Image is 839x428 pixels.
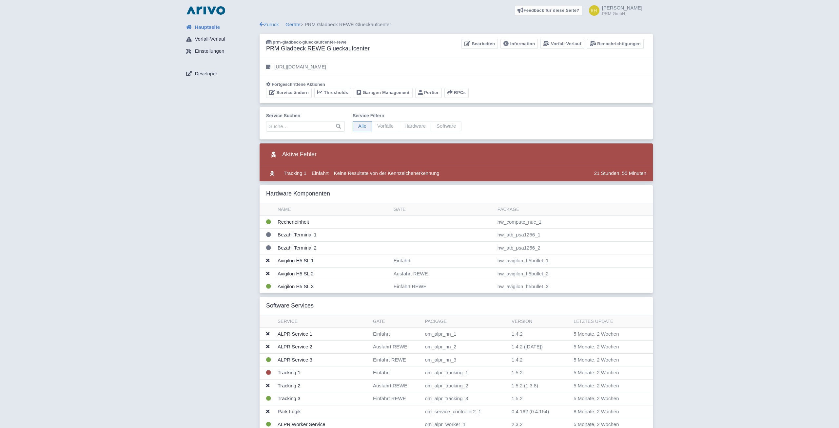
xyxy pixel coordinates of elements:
td: Ausfahrt REWE [370,379,422,392]
td: Tracking 3 [275,392,370,405]
td: Einfahrt [370,327,422,341]
a: Bearbeiten [461,39,498,49]
span: Developer [195,70,217,78]
a: Hauptseite [181,21,260,33]
span: Alle [353,121,372,131]
th: Letztes Update [571,315,641,328]
td: 5 Monate, 2 Wochen [571,379,641,392]
td: om_alpr_tracking_3 [422,392,509,405]
a: Portier [415,88,442,98]
input: Suche… [266,121,345,132]
td: Einfahrt [370,366,422,380]
td: Avigilon H5 SL 1 [275,254,391,268]
td: om_alpr_tracking_1 [422,366,509,380]
span: ([DATE]) [524,344,543,349]
span: 1.5.2 [512,383,522,388]
h3: Hardware Komponenten [266,190,330,197]
span: Vorfälle [372,121,399,131]
span: Vorfall-Verlauf [195,35,225,43]
td: om_alpr_tracking_2 [422,379,509,392]
th: Gate [370,315,422,328]
th: Name [275,203,391,216]
a: Zurück [260,22,279,27]
h3: PRM Gladbeck REWE Glueckaufcenter [266,45,370,52]
a: Geräte [285,22,301,27]
a: Vorfall-Verlauf [540,39,584,49]
span: 2.3.2 [512,421,522,427]
td: om_alpr_nn_1 [422,327,509,341]
td: hw_atb_psa1256_1 [495,229,653,242]
span: 1.5.2 [512,396,522,401]
div: > PRM Gladbeck REWE Glueckaufcenter [260,21,653,28]
td: Tracking 1 [275,366,370,380]
td: om_alpr_nn_2 [422,341,509,354]
td: Ausfahrt REWE [370,341,422,354]
td: Tracking 2 [275,379,370,392]
td: 8 Monate, 2 Wochen [571,405,641,418]
td: ALPR Service 1 [275,327,370,341]
td: hw_avigilon_h5bullet_2 [495,267,653,280]
td: 5 Monate, 2 Wochen [571,327,641,341]
td: Einfahrt [391,254,495,268]
a: Developer [181,67,260,80]
td: hw_compute_nuc_1 [495,215,653,229]
span: Hardware [399,121,431,131]
label: Service suchen [266,112,345,119]
h3: Software Services [266,302,314,309]
span: Keine Resultate von der Kennzeichenerkennung [334,170,439,176]
td: Recheneinheit [275,215,391,229]
span: [PERSON_NAME] [602,5,642,10]
span: 0.4.162 [512,409,528,414]
th: Gate [391,203,495,216]
span: 1.4.2 [512,331,522,337]
td: om_alpr_nn_3 [422,353,509,366]
span: (0.4.154) [529,409,549,414]
td: 5 Monate, 2 Wochen [571,353,641,366]
td: Ausfahrt REWE [391,267,495,280]
td: hw_avigilon_h5bullet_3 [495,280,653,293]
td: 5 Monate, 2 Wochen [571,341,641,354]
td: Bezahl Terminal 1 [275,229,391,242]
td: Avigilon H5 SL 3 [275,280,391,293]
a: Garagen Management [354,88,412,98]
span: 1.5.2 [512,370,522,375]
span: Software [431,121,461,131]
td: Einfahrt [309,166,331,181]
p: [URL][DOMAIN_NAME] [274,63,326,71]
small: PRM GmbH [602,11,642,16]
span: (1.3.8) [524,383,538,388]
button: RPCs [444,88,469,98]
th: Version [509,315,571,328]
td: Avigilon H5 SL 2 [275,267,391,280]
td: om_service_controller2_1 [422,405,509,418]
a: Vorfall-Verlauf [181,33,260,46]
td: 21 Stunden, 55 Minuten [592,166,653,181]
span: Hauptseite [195,24,220,31]
td: hw_avigilon_h5bullet_1 [495,254,653,268]
a: Thresholds [314,88,351,98]
th: Service [275,315,370,328]
th: Package [422,315,509,328]
td: Tracking 1 [281,166,309,181]
td: ALPR Service 2 [275,341,370,354]
a: Feedback für diese Seite? [515,5,582,16]
h3: Aktive Fehler [266,149,317,160]
span: Einstellungen [195,47,224,55]
td: Einfahrt REWE [370,353,422,366]
a: Einstellungen [181,45,260,58]
td: 5 Monate, 2 Wochen [571,366,641,380]
img: logo [185,5,227,16]
td: hw_atb_psa1256_2 [495,241,653,254]
td: Einfahrt REWE [391,280,495,293]
a: Service ändern [266,88,312,98]
a: Benachrichtigungen [587,39,644,49]
label: Service filtern [353,112,461,119]
td: Bezahl Terminal 2 [275,241,391,254]
a: [PERSON_NAME] PRM GmbH [585,5,642,16]
td: 5 Monate, 2 Wochen [571,392,641,405]
span: Fortgeschrittene Aktionen [272,82,325,87]
td: Park Logik [275,405,370,418]
td: Einfahrt REWE [370,392,422,405]
span: 1.4.2 [512,344,522,349]
td: ALPR Service 3 [275,353,370,366]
